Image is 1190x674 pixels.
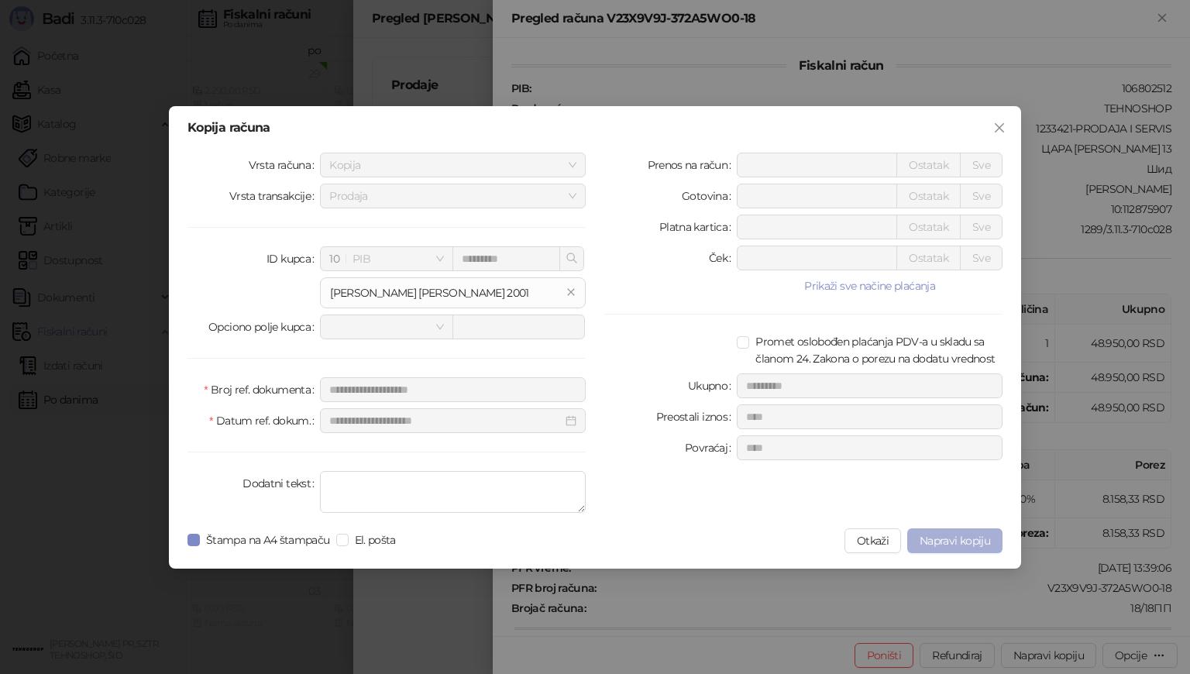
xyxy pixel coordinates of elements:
button: Sve [960,215,1003,239]
div: [PERSON_NAME] [PERSON_NAME] 2001 [330,284,560,301]
label: ID kupca [267,246,320,271]
input: Datum ref. dokum. [329,412,562,429]
button: Ostatak [896,153,961,177]
label: Datum ref. dokum. [209,408,320,433]
label: Preostali iznos [656,404,738,429]
button: Sve [960,184,1003,208]
label: Ček [709,246,737,270]
label: Vrsta računa [249,153,321,177]
label: Prenos na račun [648,153,738,177]
button: Ostatak [896,246,961,270]
span: Štampa na A4 štampaču [200,531,336,548]
button: Ostatak [896,184,961,208]
span: PIB [329,247,443,270]
button: Otkaži [844,528,901,553]
span: close [566,287,576,297]
span: close [993,122,1006,134]
span: Prodaja [329,184,576,208]
div: Kopija računa [187,122,1003,134]
label: Vrsta transakcije [229,184,321,208]
span: 10 [329,252,339,266]
label: Povraćaj [685,435,737,460]
label: Dodatni tekst [242,471,320,496]
span: Kopija [329,153,576,177]
label: Opciono polje kupca [208,315,320,339]
button: Ostatak [896,215,961,239]
button: Close [987,115,1012,140]
span: Napravi kopiju [920,534,990,548]
label: Ukupno [688,373,738,398]
span: Zatvori [987,122,1012,134]
button: Sve [960,153,1003,177]
span: El. pošta [349,531,402,548]
textarea: Dodatni tekst [320,471,586,513]
label: Gotovina [682,184,737,208]
span: Promet oslobođen plaćanja PDV-a u skladu sa članom 24. Zakona o porezu na dodatu vrednost [749,333,1003,367]
button: Prikaži sve načine plaćanja [737,277,1003,295]
button: Sve [960,246,1003,270]
label: Broj ref. dokumenta [204,377,320,402]
button: close [566,287,576,297]
input: Broj ref. dokumenta [320,377,586,402]
label: Platna kartica [659,215,737,239]
button: Napravi kopiju [907,528,1003,553]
